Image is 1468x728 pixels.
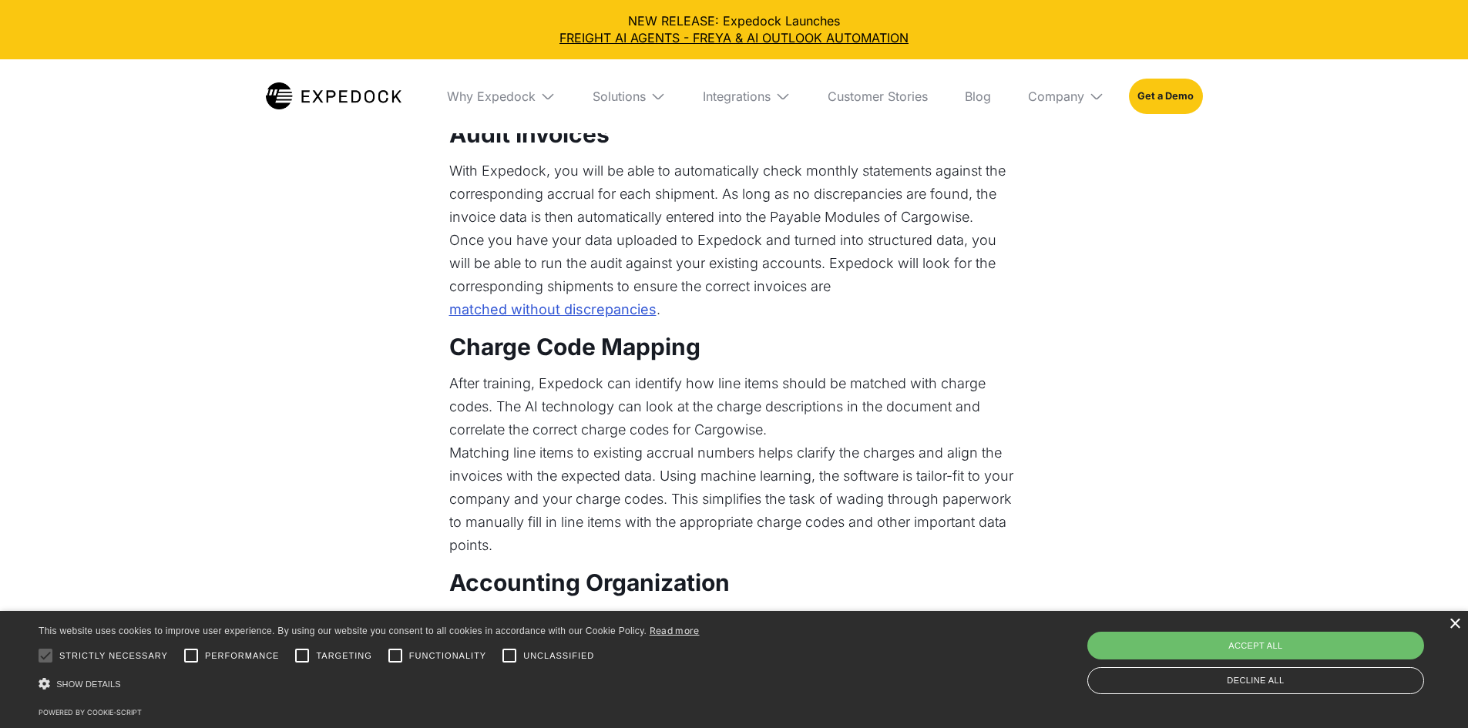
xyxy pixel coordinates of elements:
[1087,632,1424,659] div: Accept all
[449,608,1020,700] p: With all of your data in one place, it’s much easier to see what is due and what is past due. Thr...
[690,59,803,133] div: Integrations
[815,59,940,133] a: Customer Stories
[449,298,657,321] a: matched without discrepancies
[1087,667,1424,694] div: Decline all
[449,372,1020,441] p: After training, Expedock can identify how line items should be matched with charge codes. The AI ...
[12,12,1456,47] div: NEW RELEASE: Expedock Launches
[523,649,594,663] span: Unclassified
[593,89,646,104] div: Solutions
[449,569,730,596] strong: Accounting Organization
[1391,654,1468,728] iframe: Chat Widget
[39,708,142,716] a: Powered by cookie-script
[650,625,700,636] a: Read more
[449,229,1020,321] p: Once you have your data uploaded to Expedock and turned into structured data, you will be able to...
[447,89,536,104] div: Why Expedock
[449,159,1020,229] p: With Expedock, you will be able to automatically check monthly statements against the correspondi...
[12,29,1456,46] a: FREIGHT AI AGENTS - FREYA & AI OUTLOOK AUTOMATION
[1449,619,1460,630] div: Close
[703,89,771,104] div: Integrations
[952,59,1003,133] a: Blog
[316,649,371,663] span: Targeting
[39,626,647,636] span: This website uses cookies to improve user experience. By using our website you consent to all coo...
[435,59,568,133] div: Why Expedock
[56,679,121,689] span: Show details
[409,649,486,663] span: Functionality
[1016,59,1117,133] div: Company
[1129,79,1202,114] a: Get a Demo
[449,120,610,148] strong: Audit Invoices
[449,333,700,361] strong: Charge Code Mapping
[205,649,280,663] span: Performance
[39,673,700,695] div: Show details
[580,59,678,133] div: Solutions
[59,649,168,663] span: Strictly necessary
[1028,89,1084,104] div: Company
[449,441,1020,557] p: Matching line items to existing accrual numbers helps clarify the charges and align the invoices ...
